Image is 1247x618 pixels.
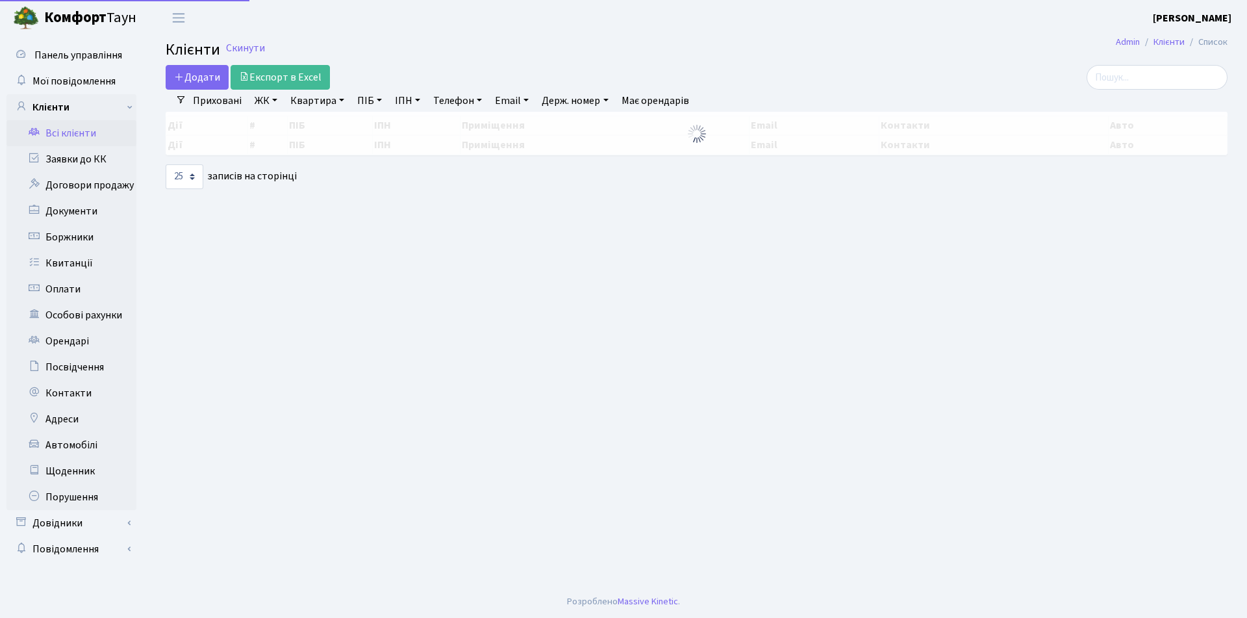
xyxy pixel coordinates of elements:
a: Посвідчення [6,354,136,380]
a: Оплати [6,276,136,302]
img: logo.png [13,5,39,31]
a: Admin [1116,35,1140,49]
button: Переключити навігацію [162,7,195,29]
a: Порушення [6,484,136,510]
a: Мої повідомлення [6,68,136,94]
a: Боржники [6,224,136,250]
div: Розроблено . [567,595,680,609]
a: Заявки до КК [6,146,136,172]
a: Телефон [428,90,487,112]
a: ЖК [249,90,283,112]
a: Email [490,90,534,112]
li: Список [1185,35,1228,49]
span: Панель управління [34,48,122,62]
a: ІПН [390,90,425,112]
input: Пошук... [1087,65,1228,90]
img: Обробка... [686,123,707,144]
a: Повідомлення [6,536,136,562]
b: [PERSON_NAME] [1153,11,1231,25]
a: Адреси [6,406,136,432]
a: ПІБ [352,90,387,112]
a: [PERSON_NAME] [1153,10,1231,26]
select: записів на сторінці [166,164,203,189]
a: Контакти [6,380,136,406]
span: Клієнти [166,38,220,61]
a: Держ. номер [536,90,613,112]
a: Договори продажу [6,172,136,198]
a: Додати [166,65,229,90]
span: Мої повідомлення [32,74,116,88]
a: Автомобілі [6,432,136,458]
a: Квартира [285,90,349,112]
a: Щоденник [6,458,136,484]
nav: breadcrumb [1096,29,1247,56]
a: Орендарі [6,328,136,354]
a: Панель управління [6,42,136,68]
a: Всі клієнти [6,120,136,146]
a: Має орендарів [616,90,694,112]
a: Скинути [226,42,265,55]
a: Довідники [6,510,136,536]
a: Massive Kinetic [618,595,678,608]
a: Особові рахунки [6,302,136,328]
a: Експорт в Excel [231,65,330,90]
a: Клієнти [1153,35,1185,49]
a: Квитанції [6,250,136,276]
span: Додати [174,70,220,84]
span: Таун [44,7,136,29]
label: записів на сторінці [166,164,297,189]
a: Приховані [188,90,247,112]
a: Документи [6,198,136,224]
a: Клієнти [6,94,136,120]
b: Комфорт [44,7,107,28]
